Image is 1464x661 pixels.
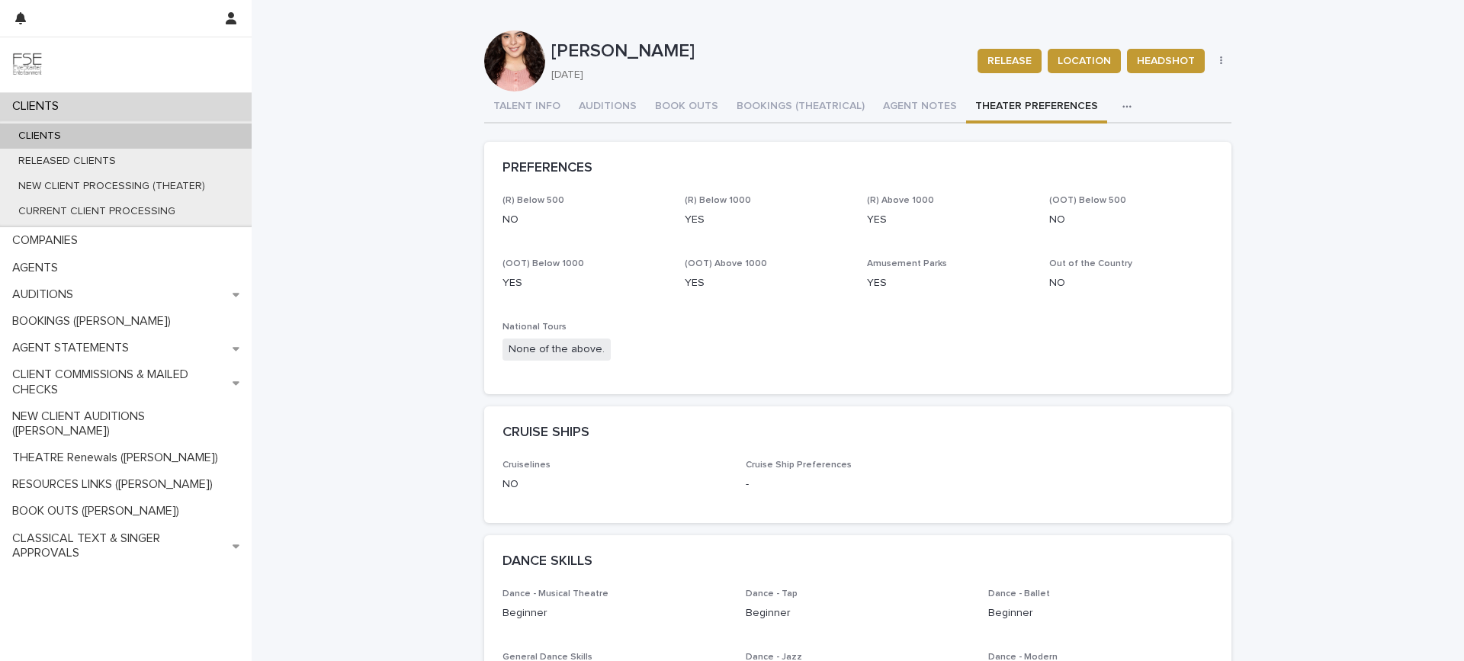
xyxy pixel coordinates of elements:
[6,367,233,396] p: CLIENT COMMISSIONS & MAILED CHECKS
[6,531,233,560] p: CLASSICAL TEXT & SINGER APPROVALS
[867,275,1031,291] p: YES
[1049,212,1213,228] p: NO
[685,196,751,205] span: (R) Below 1000
[6,409,252,438] p: NEW CLIENT AUDITIONS ([PERSON_NAME])
[978,49,1042,73] button: RELEASE
[867,196,934,205] span: (R) Above 1000
[502,275,666,291] p: YES
[502,322,567,332] span: National Tours
[6,261,70,275] p: AGENTS
[6,477,225,492] p: RESOURCES LINKS ([PERSON_NAME])
[1049,259,1132,268] span: Out of the Country
[484,91,570,124] button: TALENT INFO
[6,451,230,465] p: THEATRE Renewals ([PERSON_NAME])
[727,91,874,124] button: BOOKINGS (THEATRICAL)
[988,589,1050,598] span: Dance - Ballet
[502,476,727,493] p: NO
[6,314,183,329] p: BOOKINGS ([PERSON_NAME])
[551,69,959,82] p: [DATE]
[746,476,971,493] p: -
[502,160,592,177] h2: PREFERENCES
[12,50,43,80] img: 9JgRvJ3ETPGCJDhvPVA5
[1048,49,1121,73] button: LOCATION
[746,605,971,621] p: Beginner
[6,504,191,518] p: BOOK OUTS ([PERSON_NAME])
[1049,275,1213,291] p: NO
[6,99,71,114] p: CLIENTS
[570,91,646,124] button: AUDITIONS
[1049,196,1126,205] span: (OOT) Below 500
[874,91,966,124] button: AGENT NOTES
[6,155,128,168] p: RELEASED CLIENTS
[746,589,798,598] span: Dance - Tap
[988,605,1213,621] p: Beginner
[6,233,90,248] p: COMPANIES
[502,605,727,621] p: Beginner
[1137,53,1195,69] span: HEADSHOT
[502,554,592,570] h2: DANCE SKILLS
[685,259,767,268] span: (OOT) Above 1000
[6,287,85,302] p: AUDITIONS
[502,425,589,441] h2: CRUISE SHIPS
[6,205,188,218] p: CURRENT CLIENT PROCESSING
[6,130,73,143] p: CLIENTS
[502,259,584,268] span: (OOT) Below 1000
[867,259,947,268] span: Amusement Parks
[685,275,849,291] p: YES
[1058,53,1111,69] span: LOCATION
[6,341,141,355] p: AGENT STATEMENTS
[502,339,611,361] span: None of the above.
[746,460,852,470] span: Cruise Ship Preferences
[551,40,965,63] p: [PERSON_NAME]
[987,53,1032,69] span: RELEASE
[966,91,1107,124] button: THEATER PREFERENCES
[502,196,564,205] span: (R) Below 500
[6,180,217,193] p: NEW CLIENT PROCESSING (THEATER)
[867,212,1031,228] p: YES
[502,589,608,598] span: Dance - Musical Theatre
[502,460,551,470] span: Cruiselines
[685,212,849,228] p: YES
[646,91,727,124] button: BOOK OUTS
[502,212,666,228] p: NO
[1127,49,1205,73] button: HEADSHOT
